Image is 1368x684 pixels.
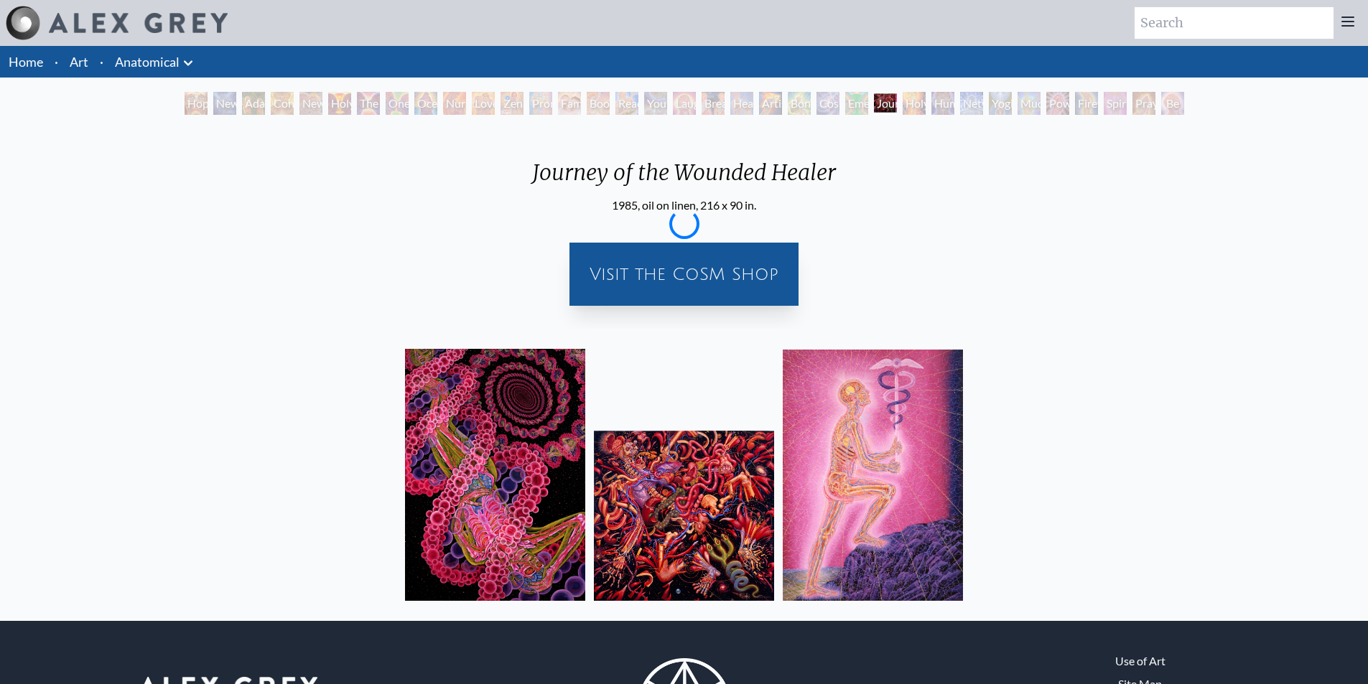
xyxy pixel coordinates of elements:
a: Use of Art [1115,652,1165,670]
div: Praying Hands [1132,92,1155,115]
div: Cosmic Lovers [816,92,839,115]
div: Yogi & the Möbius Sphere [989,92,1012,115]
div: Networks [960,92,983,115]
div: Holy Grail [328,92,351,115]
div: Family [558,92,581,115]
div: New Man [DEMOGRAPHIC_DATA]: [DEMOGRAPHIC_DATA] Mind [213,92,236,115]
div: Love Circuit [472,92,495,115]
div: 1985, oil on linen, 216 x 90 in. [521,197,847,214]
img: Journey of the Wounded Healer · 1 [405,349,585,601]
div: Power to the Peaceful [1046,92,1069,115]
div: One Taste [386,92,409,115]
div: Ocean of Love Bliss [414,92,437,115]
div: Spirit Animates the Flesh [1104,92,1127,115]
div: Journey of the Wounded Healer [521,159,847,197]
img: Journey of the Wounded Healer · 2 [594,431,774,601]
div: Zena Lotus [501,92,524,115]
div: Breathing [702,92,725,115]
div: New Man New Woman [299,92,322,115]
input: Search [1135,7,1334,39]
div: Firewalking [1075,92,1098,115]
div: Boo-boo [587,92,610,115]
div: Hope [185,92,208,115]
div: Young & Old [644,92,667,115]
div: Laughing Man [673,92,696,115]
div: Be a Good Human Being [1161,92,1184,115]
div: Artist's Hand [759,92,782,115]
div: Holy Fire [903,92,926,115]
div: Human Geometry [931,92,954,115]
div: Mudra [1018,92,1041,115]
a: Visit the CoSM Shop [578,251,790,297]
div: Bond [788,92,811,115]
li: · [94,46,109,78]
div: Healing [730,92,753,115]
div: Reading [615,92,638,115]
a: Art [70,52,88,72]
a: Home [9,54,43,70]
div: Contemplation [271,92,294,115]
div: The Kiss [357,92,380,115]
div: Emerald Grail [845,92,868,115]
div: Promise [529,92,552,115]
li: · [49,46,64,78]
a: Anatomical [115,52,180,72]
img: Journey of the Wounded Healer · 3 [783,350,963,601]
div: Adam & Eve [242,92,265,115]
div: Journey of the Wounded Healer [874,92,897,115]
div: Nursing [443,92,466,115]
